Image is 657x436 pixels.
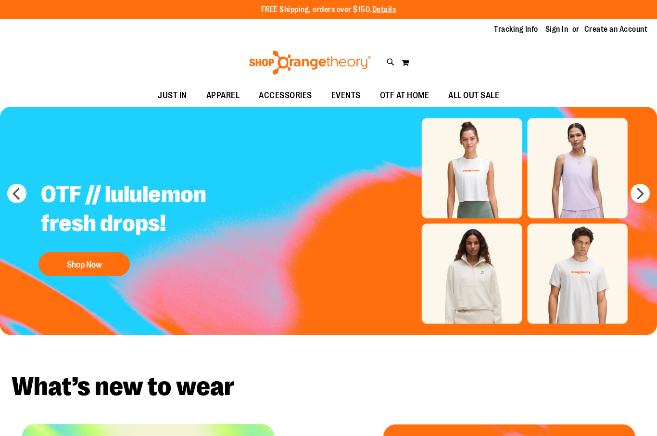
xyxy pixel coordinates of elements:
[158,85,187,106] span: JUST IN
[12,373,645,400] h2: What’s new to wear
[206,85,240,106] span: APPAREL
[259,85,312,106] span: ACCESSORIES
[38,252,130,276] button: Shop Now
[34,173,273,281] a: OTF // lululemon fresh drops! Shop Now
[448,85,499,106] span: ALL OUT SALE
[494,24,538,35] a: Tracking Info
[584,24,648,35] a: Create an Account
[372,5,396,14] a: Details
[331,85,361,106] span: EVENTS
[261,4,396,15] p: FREE Shipping, orders over $150.
[631,184,650,203] button: next
[248,51,372,75] img: Shop Orangetheory
[7,184,26,203] button: prev
[545,24,569,35] a: Sign In
[34,173,273,247] h2: OTF // lululemon fresh drops!
[380,85,430,106] span: OTF AT HOME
